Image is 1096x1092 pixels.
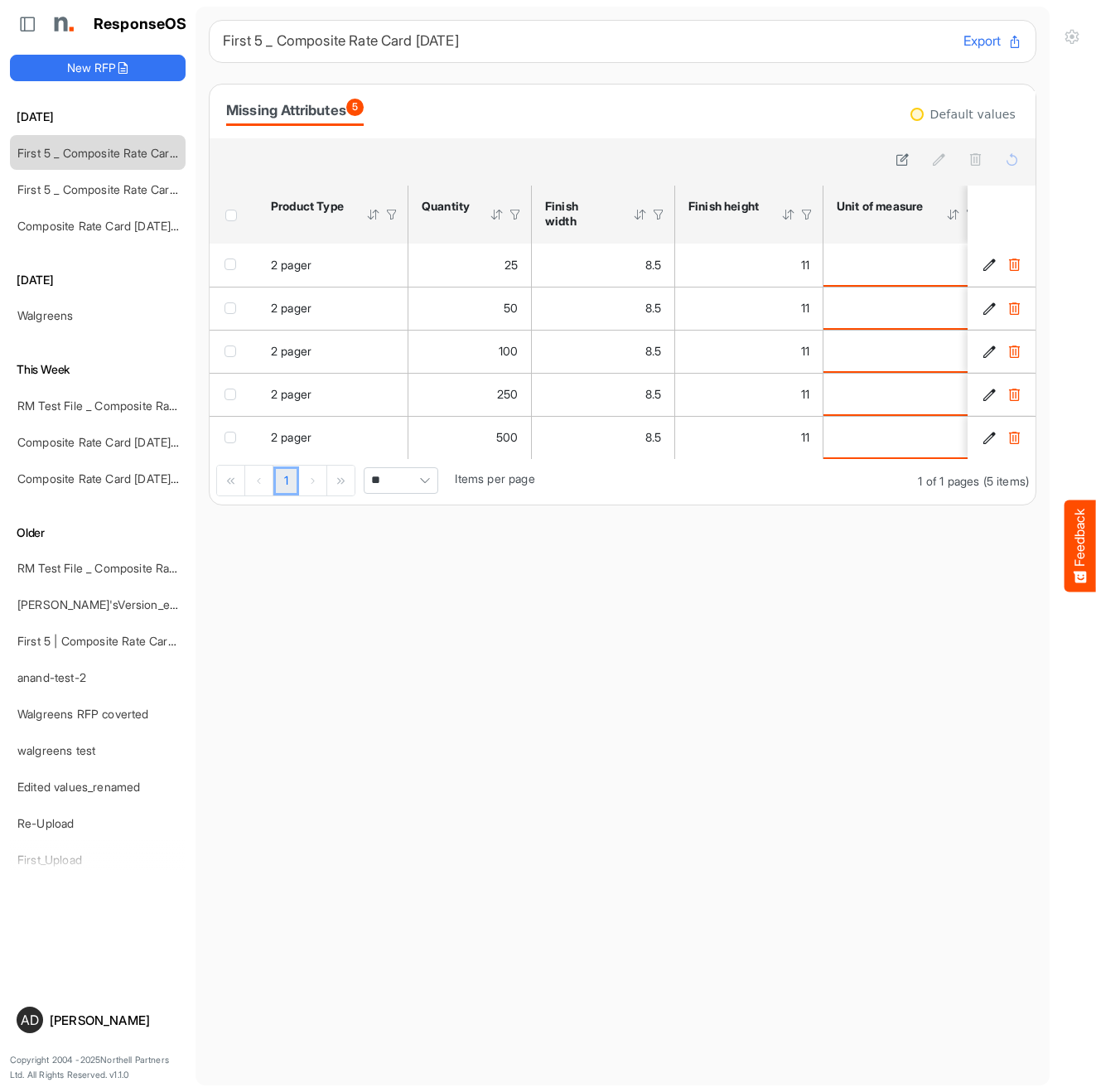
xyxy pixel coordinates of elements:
[10,1053,186,1082] p: Copyright 2004 - 2025 Northell Partners Ltd. All Rights Reserved. v 1.1.0
[532,244,675,287] td: 8.5 is template cell Column Header httpsnorthellcomontologiesmapping-rulesmeasurementhasfinishsiz...
[245,466,273,495] div: Go to previous page
[408,244,532,287] td: 25 is template cell Column Header httpsnorthellcomontologiesmapping-rulesorderhasquantity
[675,287,823,330] td: 11 is template cell Column Header httpsnorthellcomontologiesmapping-rulesmeasurementhasfinishsize...
[801,258,809,272] span: 11
[17,597,328,611] a: [PERSON_NAME]'sVersion_e2e-test-file_20250604_111803
[532,330,675,373] td: 8.5 is template cell Column Header httpsnorthellcomontologiesmapping-rulesmeasurementhasfinishsiz...
[384,207,399,222] div: Filter Icon
[210,244,258,287] td: checkbox
[1006,257,1022,273] button: Delete
[981,386,997,403] button: Edit
[258,373,408,416] td: 2 pager is template cell Column Header product-type
[1065,500,1096,592] button: Feedback
[981,257,997,273] button: Edit
[210,459,1036,505] div: Pager Container
[346,99,364,116] span: 5
[801,430,809,444] span: 11
[210,287,258,330] td: checkbox
[408,330,532,373] td: 100 is template cell Column Header httpsnorthellcomontologiesmapping-rulesorderhasquantity
[223,34,950,48] h6: First 5 _ Composite Rate Card [DATE]
[799,207,814,222] div: Filter Icon
[532,416,675,459] td: 8.5 is template cell Column Header httpsnorthellcomontologiesmapping-rulesmeasurementhasfinishsiz...
[532,287,675,330] td: 8.5 is template cell Column Header httpsnorthellcomontologiesmapping-rulesmeasurementhasfinishsiz...
[918,474,979,488] span: 1 of 1 pages
[645,387,661,401] span: 8.5
[210,330,258,373] td: checkbox
[968,244,1039,287] td: 3d0585d0-64ee-4717-bb74-88d0acd5274c is template cell Column Header
[675,416,823,459] td: 11 is template cell Column Header httpsnorthellcomontologiesmapping-rulesmeasurementhasfinishsize...
[963,31,1022,52] button: Export
[675,373,823,416] td: 11 is template cell Column Header httpsnorthellcomontologiesmapping-rulesmeasurementhasfinishsize...
[497,387,518,401] span: 250
[645,344,661,358] span: 8.5
[21,1013,39,1027] span: AD
[217,466,245,495] div: Go to first page
[271,430,311,444] span: 2 pager
[645,430,661,444] span: 8.5
[1006,429,1022,446] button: Delete
[327,466,355,495] div: Go to last page
[226,99,364,122] div: Missing Attributes
[408,416,532,459] td: 500 is template cell Column Header httpsnorthellcomontologiesmapping-rulesorderhasquantity
[1006,300,1022,316] button: Delete
[801,344,809,358] span: 11
[968,330,1039,373] td: 8cd29820-cce4-4341-b6d2-77a63493a496 is template cell Column Header
[496,430,518,444] span: 500
[271,387,311,401] span: 2 pager
[422,199,468,214] div: Quantity
[504,301,518,315] span: 50
[823,330,988,373] td: is template cell Column Header httpsnorthellcomontologiesmapping-rulesmeasurementhasunitofmeasure
[210,373,258,416] td: checkbox
[823,416,988,459] td: is template cell Column Header httpsnorthellcomontologiesmapping-rulesmeasurementhasunitofmeasure
[17,308,73,322] a: Walgreens
[823,287,988,330] td: is template cell Column Header httpsnorthellcomontologiesmapping-rulesmeasurementhasunitofmeasure
[675,330,823,373] td: 11 is template cell Column Header httpsnorthellcomontologiesmapping-rulesmeasurementhasfinishsize...
[964,207,979,222] div: Filter Icon
[258,287,408,330] td: 2 pager is template cell Column Header product-type
[94,16,187,33] h1: ResponseOS
[455,471,534,486] span: Items per page
[17,182,216,196] a: First 5 _ Composite Rate Card [DATE]
[968,416,1039,459] td: 425185dc-b71d-4fc8-a3f5-94959d3e0b06 is template cell Column Header
[258,244,408,287] td: 2 pager is template cell Column Header product-type
[271,258,311,272] span: 2 pager
[17,219,243,233] a: Composite Rate Card [DATE] mapping test
[271,199,345,214] div: Product Type
[675,244,823,287] td: 11 is template cell Column Header httpsnorthellcomontologiesmapping-rulesmeasurementhasfinishsize...
[17,780,140,794] a: Edited values_renamed
[271,301,311,315] span: 2 pager
[1006,343,1022,360] button: Delete
[983,474,1029,488] span: (5 items)
[981,429,997,446] button: Edit
[50,1014,179,1027] div: [PERSON_NAME]
[1006,386,1022,403] button: Delete
[968,373,1039,416] td: 3b1f6d7f-7927-44e3-8084-788b9715913a is template cell Column Header
[364,467,438,494] span: Pagerdropdown
[645,258,661,272] span: 8.5
[823,244,988,287] td: is template cell Column Header httpsnorthellcomontologiesmapping-rulesmeasurementhasunitofmeasure
[17,561,311,575] a: RM Test File _ Composite Rate Card [DATE]-test-edited
[258,330,408,373] td: 2 pager is template cell Column Header product-type
[408,287,532,330] td: 50 is template cell Column Header httpsnorthellcomontologiesmapping-rulesorderhasquantity
[10,524,186,542] h6: Older
[17,816,74,830] a: Re-Upload
[17,634,215,648] a: First 5 | Composite Rate Card [DATE]
[10,271,186,289] h6: [DATE]
[837,199,925,214] div: Unit of measure
[545,199,611,229] div: Finish width
[17,435,214,449] a: Composite Rate Card [DATE]_smaller
[17,399,249,413] a: RM Test File _ Composite Rate Card [DATE]
[532,373,675,416] td: 8.5 is template cell Column Header httpsnorthellcomontologiesmapping-rulesmeasurementhasfinishsiz...
[499,344,518,358] span: 100
[17,146,216,160] a: First 5 _ Composite Rate Card [DATE]
[981,300,997,316] button: Edit
[505,258,518,272] span: 25
[968,287,1039,330] td: 75a767dd-2939-440d-b587-fa85211038be is template cell Column Header
[299,466,327,495] div: Go to next page
[645,301,661,315] span: 8.5
[930,109,1016,120] div: Default values
[17,471,214,486] a: Composite Rate Card [DATE]_smaller
[271,344,311,358] span: 2 pager
[10,55,186,81] button: New RFP
[258,416,408,459] td: 2 pager is template cell Column Header product-type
